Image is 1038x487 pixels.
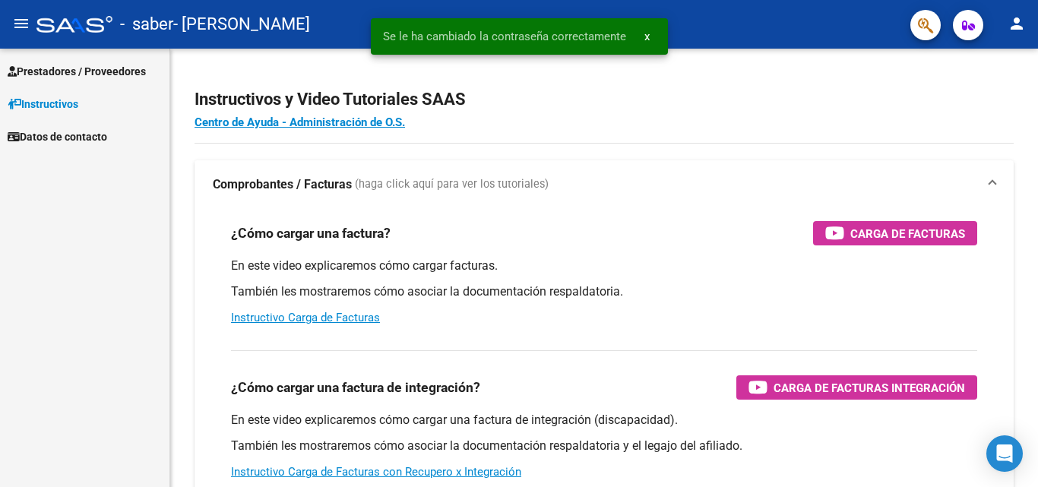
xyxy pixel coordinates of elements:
[231,412,977,428] p: En este video explicaremos cómo cargar una factura de integración (discapacidad).
[195,160,1014,209] mat-expansion-panel-header: Comprobantes / Facturas (haga click aquí para ver los tutoriales)
[632,23,662,50] button: x
[195,85,1014,114] h2: Instructivos y Video Tutoriales SAAS
[383,29,626,44] span: Se le ha cambiado la contraseña correctamente
[173,8,310,41] span: - [PERSON_NAME]
[986,435,1023,472] div: Open Intercom Messenger
[8,63,146,80] span: Prestadores / Proveedores
[231,438,977,454] p: También les mostraremos cómo asociar la documentación respaldatoria y el legajo del afiliado.
[231,258,977,274] p: En este video explicaremos cómo cargar facturas.
[231,223,391,244] h3: ¿Cómo cargar una factura?
[12,14,30,33] mat-icon: menu
[195,115,405,129] a: Centro de Ayuda - Administración de O.S.
[355,176,549,193] span: (haga click aquí para ver los tutoriales)
[850,224,965,243] span: Carga de Facturas
[813,221,977,245] button: Carga de Facturas
[736,375,977,400] button: Carga de Facturas Integración
[231,465,521,479] a: Instructivo Carga de Facturas con Recupero x Integración
[231,377,480,398] h3: ¿Cómo cargar una factura de integración?
[774,378,965,397] span: Carga de Facturas Integración
[213,176,352,193] strong: Comprobantes / Facturas
[231,311,380,324] a: Instructivo Carga de Facturas
[120,8,173,41] span: - saber
[8,128,107,145] span: Datos de contacto
[644,30,650,43] span: x
[231,283,977,300] p: También les mostraremos cómo asociar la documentación respaldatoria.
[8,96,78,112] span: Instructivos
[1008,14,1026,33] mat-icon: person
